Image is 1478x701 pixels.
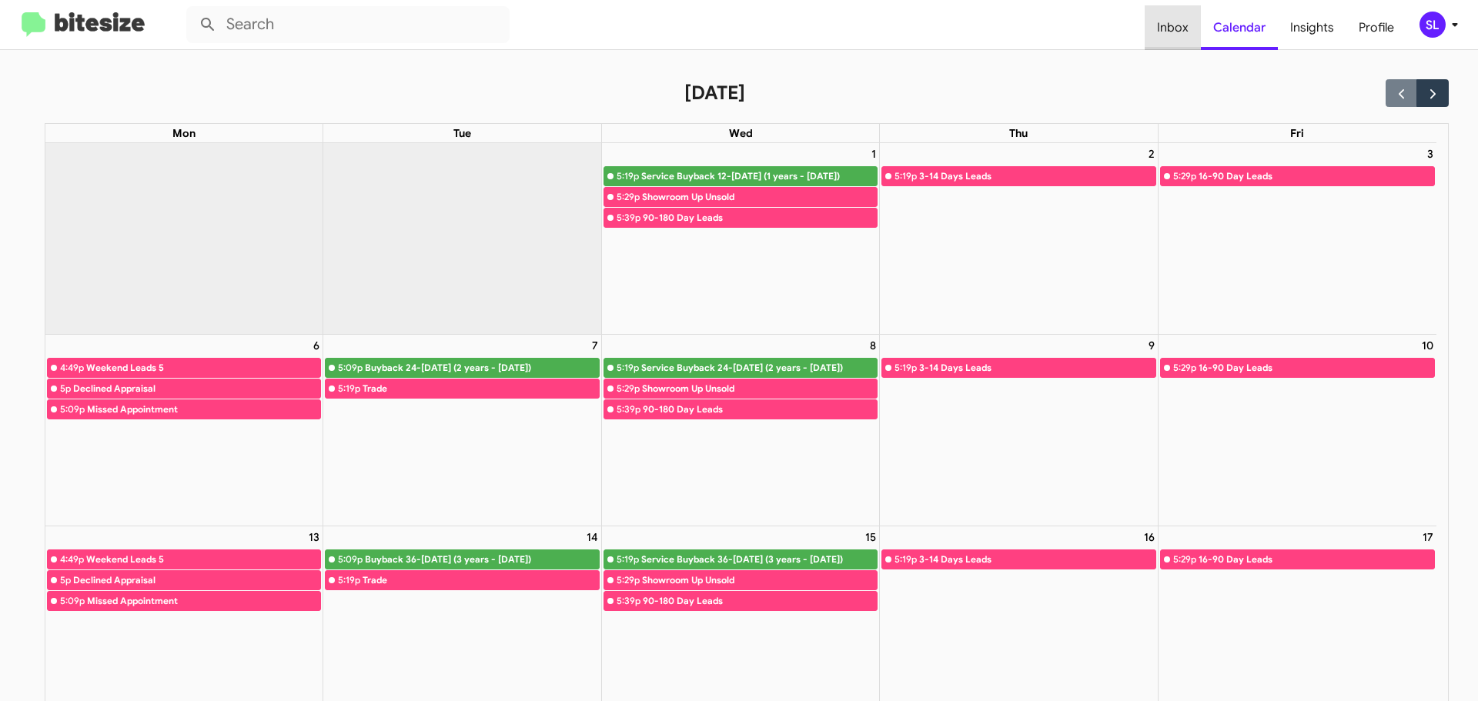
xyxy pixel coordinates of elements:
div: 5:09p [60,402,85,417]
div: 5:29p [617,572,640,588]
div: 5:19p [617,169,639,184]
a: October 10, 2025 [1419,335,1436,356]
a: Wednesday [726,124,756,142]
div: 3-14 Days Leads [919,552,1155,567]
div: 5:09p [338,552,363,567]
td: October 1, 2025 [601,143,879,335]
div: 5:19p [894,552,917,567]
a: Tuesday [450,124,474,142]
div: 5:09p [338,360,363,376]
div: Weekend Leads 5 [86,360,321,376]
div: 5:19p [617,360,639,376]
a: October 1, 2025 [868,143,879,165]
div: 5:39p [617,402,640,417]
div: 5:29p [1173,360,1196,376]
div: 16-90 Day Leads [1199,360,1434,376]
div: Service Buyback 36-[DATE] (3 years - [DATE]) [641,552,877,567]
div: 4:49p [60,360,84,376]
div: Trade [363,572,598,588]
div: Missed Appointment [87,593,321,609]
div: 5p [60,381,71,396]
div: 5:19p [894,360,917,376]
div: 5:19p [617,552,639,567]
div: Declined Appraisal [73,381,321,396]
div: Trade [363,381,598,396]
a: October 15, 2025 [862,526,879,548]
div: SL [1419,12,1446,38]
button: SL [1406,12,1461,38]
div: 5:29p [617,381,640,396]
div: 3-14 Days Leads [919,360,1155,376]
div: Buyback 24-[DATE] (2 years - [DATE]) [365,360,598,376]
a: October 17, 2025 [1419,526,1436,548]
a: October 16, 2025 [1141,526,1158,548]
input: Search [186,6,510,43]
div: Buyback 36-[DATE] (3 years - [DATE]) [365,552,598,567]
div: 5:29p [1173,169,1196,184]
div: 5:29p [617,189,640,205]
td: October 6, 2025 [45,334,323,526]
div: 3-14 Days Leads [919,169,1155,184]
div: Showroom Up Unsold [642,189,877,205]
td: October 8, 2025 [601,334,879,526]
div: 5:39p [617,210,640,225]
a: October 2, 2025 [1145,143,1158,165]
div: 90-180 Day Leads [643,210,877,225]
div: 90-180 Day Leads [643,593,877,609]
div: 5:19p [894,169,917,184]
td: October 10, 2025 [1158,334,1436,526]
div: Declined Appraisal [73,572,321,588]
div: Service Buyback 12-[DATE] (1 years - [DATE]) [641,169,877,184]
div: Showroom Up Unsold [642,381,877,396]
a: Monday [169,124,199,142]
div: 5:19p [338,381,360,396]
td: October 2, 2025 [880,143,1158,335]
button: Previous month [1386,79,1417,106]
td: October 9, 2025 [880,334,1158,526]
div: 5p [60,572,71,588]
h2: [DATE] [684,81,745,105]
a: October 8, 2025 [867,335,879,356]
div: 5:39p [617,593,640,609]
a: October 6, 2025 [310,335,323,356]
div: 16-90 Day Leads [1199,169,1434,184]
div: Showroom Up Unsold [642,572,877,588]
div: Missed Appointment [87,402,321,417]
div: Service Buyback 24-[DATE] (2 years - [DATE]) [641,360,877,376]
div: 5:09p [60,593,85,609]
div: 16-90 Day Leads [1199,552,1434,567]
div: 4:49p [60,552,84,567]
a: Profile [1346,5,1406,50]
td: October 7, 2025 [323,334,601,526]
a: October 13, 2025 [306,526,323,548]
button: Next month [1416,79,1448,106]
a: Calendar [1201,5,1278,50]
div: 5:19p [338,572,360,588]
a: Thursday [1006,124,1031,142]
a: October 14, 2025 [584,526,601,548]
div: Weekend Leads 5 [86,552,321,567]
div: 90-180 Day Leads [643,402,877,417]
a: October 3, 2025 [1424,143,1436,165]
a: Insights [1278,5,1346,50]
a: Inbox [1145,5,1201,50]
a: October 9, 2025 [1145,335,1158,356]
a: October 7, 2025 [589,335,601,356]
a: Friday [1287,124,1307,142]
td: October 3, 2025 [1158,143,1436,335]
div: 5:29p [1173,552,1196,567]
